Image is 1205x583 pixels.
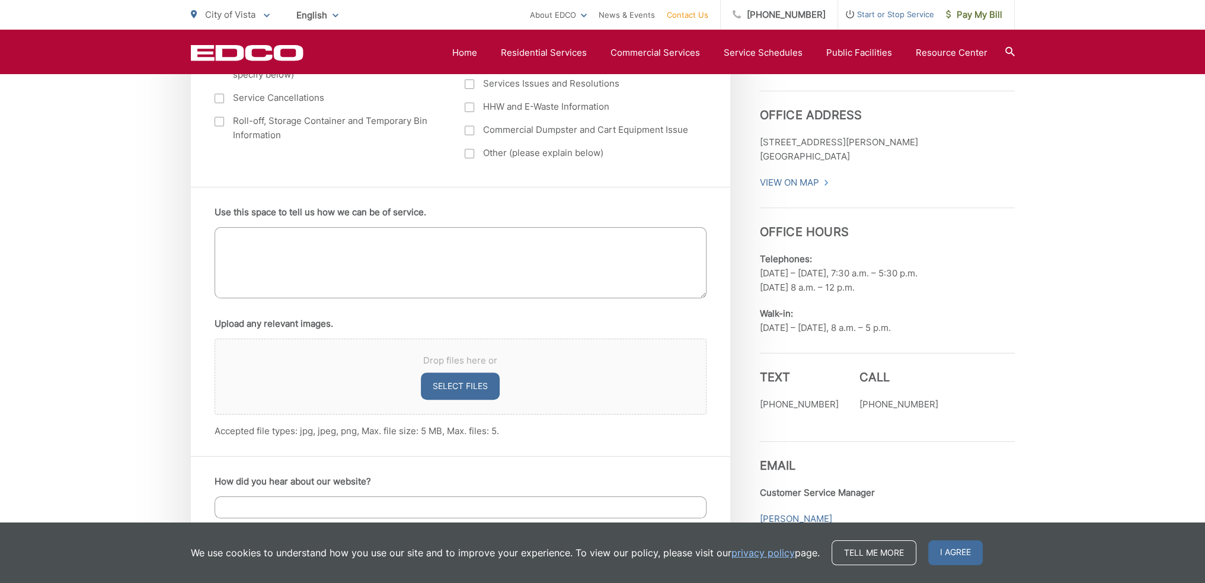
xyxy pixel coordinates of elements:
[611,46,700,60] a: Commercial Services
[760,308,793,319] b: Walk-in:
[501,46,587,60] a: Residential Services
[760,135,1015,164] p: [STREET_ADDRESS][PERSON_NAME] [GEOGRAPHIC_DATA]
[760,370,839,384] h3: Text
[760,487,875,498] strong: Customer Service Manager
[760,176,829,190] a: View On Map
[452,46,477,60] a: Home
[928,540,983,565] span: I agree
[760,208,1015,239] h3: Office Hours
[760,307,1015,335] p: [DATE] – [DATE], 8 a.m. – 5 p.m.
[859,370,938,384] h3: Call
[530,8,587,22] a: About EDCO
[215,114,442,142] label: Roll-off, Storage Container and Temporary Bin Information
[215,318,333,329] label: Upload any relevant images.
[731,546,795,560] a: privacy policy
[465,100,692,114] label: HHW and E-Waste Information
[760,441,1015,473] h3: Email
[215,425,499,437] span: Accepted file types: jpg, jpeg, png, Max. file size: 5 MB, Max. files: 5.
[760,512,832,526] a: [PERSON_NAME]
[215,207,426,218] label: Use this space to tell us how we can be of service.
[465,146,692,160] label: Other (please explain below)
[465,123,692,137] label: Commercial Dumpster and Cart Equipment Issue
[215,91,442,105] label: Service Cancellations
[832,540,916,565] a: Tell me more
[946,8,1002,22] span: Pay My Bill
[287,5,347,26] span: English
[191,44,303,61] a: EDCD logo. Return to the homepage.
[760,397,839,412] p: [PHONE_NUMBER]
[229,353,692,368] span: Drop files here or
[465,77,692,91] label: Services Issues and Resolutions
[724,46,803,60] a: Service Schedules
[205,9,255,20] span: City of Vista
[599,8,655,22] a: News & Events
[421,372,500,400] button: select files, upload any relevant images.
[826,46,892,60] a: Public Facilities
[215,476,371,487] label: How did you hear about our website?
[859,397,938,412] p: [PHONE_NUMBER]
[760,253,812,265] b: Telephones:
[760,91,1015,122] h3: Office Address
[667,8,708,22] a: Contact Us
[191,546,820,560] p: We use cookies to understand how you use our site and to improve your experience. To view our pol...
[760,252,1015,295] p: [DATE] – [DATE], 7:30 a.m. – 5:30 p.m. [DATE] 8 a.m. – 12 p.m.
[916,46,987,60] a: Resource Center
